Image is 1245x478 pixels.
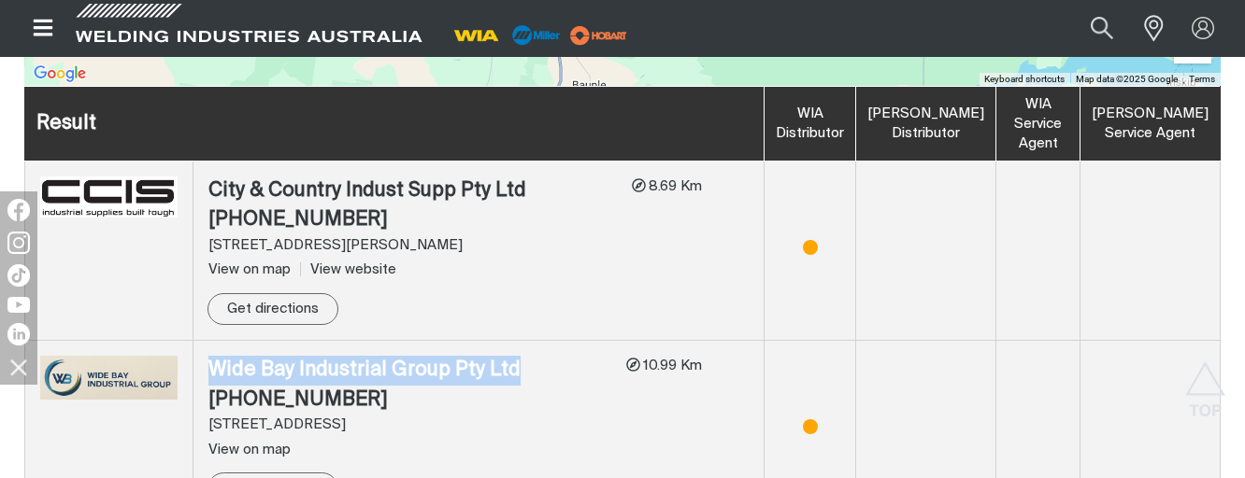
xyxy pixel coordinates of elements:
img: miller [565,21,633,49]
div: [STREET_ADDRESS][PERSON_NAME] [208,235,617,257]
a: View website [300,262,396,276]
span: 10.99 Km [640,358,702,373]
div: Wide Bay Industrial Group Pty Ltd [208,356,611,386]
div: [STREET_ADDRESS] [208,415,611,436]
a: miller [565,28,633,42]
img: TikTok [7,264,30,287]
button: Keyboard shortcuts [984,73,1065,86]
img: Wide Bay Industrial Group Pty Ltd [40,356,178,400]
img: hide socials [3,351,35,383]
a: Open this area in Google Maps (opens a new window) [29,62,91,86]
div: City & Country Indust Supp Pty Ltd [208,176,617,206]
th: Result [25,86,765,161]
th: [PERSON_NAME] Distributor [856,86,996,161]
th: WIA Distributor [765,86,856,161]
a: Get directions [207,293,338,326]
input: Product name or item number... [1047,7,1134,49]
span: View on map [208,262,291,276]
img: Facebook [7,199,30,221]
button: Scroll to top [1184,361,1226,403]
div: [PHONE_NUMBER] [208,386,611,415]
img: Instagram [7,232,30,254]
img: LinkedIn [7,323,30,345]
button: Search products [1070,7,1134,49]
span: View on map [208,443,291,457]
div: [PHONE_NUMBER] [208,205,617,235]
th: [PERSON_NAME] Service Agent [1080,86,1221,161]
a: Terms [1189,74,1215,84]
span: Map data ©2025 Google [1076,74,1178,84]
img: Google [29,62,91,86]
th: WIA Service Agent [996,86,1080,161]
img: City & Country Indust Supp Pty Ltd [40,176,178,218]
span: 8.69 Km [646,179,702,193]
img: YouTube [7,297,30,313]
